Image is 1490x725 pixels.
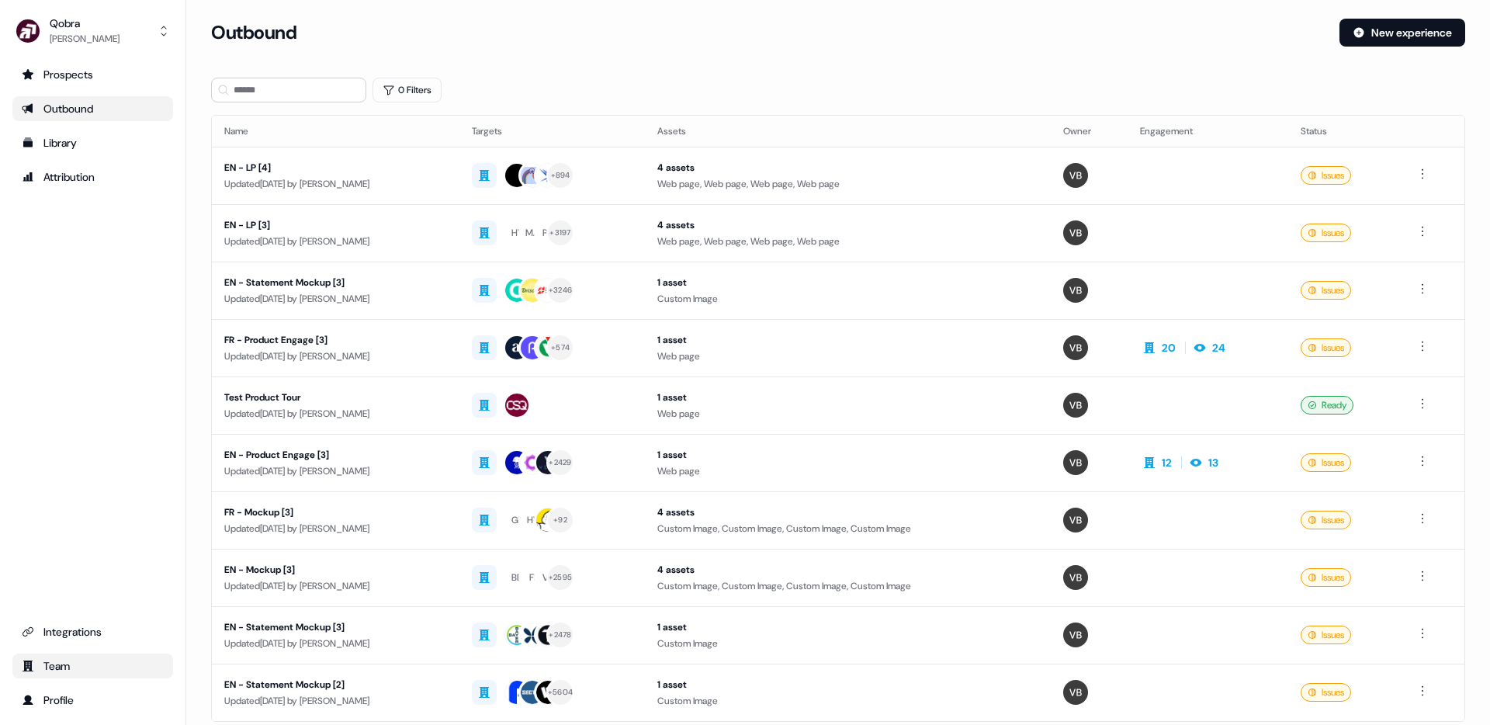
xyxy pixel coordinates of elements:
[657,677,1038,692] div: 1 asset
[529,570,535,585] div: FI
[657,619,1038,635] div: 1 asset
[372,78,442,102] button: 0 Filters
[525,225,539,241] div: MA
[224,677,447,692] div: EN - Statement Mockup [2]
[542,570,554,585] div: VA
[1063,278,1088,303] img: Vincent
[1301,166,1351,185] div: Issues
[527,512,539,528] div: HY
[224,636,447,651] div: Updated [DATE] by [PERSON_NAME]
[12,688,173,713] a: Go to profile
[511,570,522,585] div: BB
[1128,116,1288,147] th: Engagement
[224,390,447,405] div: Test Product Tour
[22,692,164,708] div: Profile
[1301,224,1351,242] div: Issues
[224,176,447,192] div: Updated [DATE] by [PERSON_NAME]
[224,619,447,635] div: EN - Statement Mockup [3]
[657,447,1038,463] div: 1 asset
[459,116,645,147] th: Targets
[224,505,447,520] div: FR - Mockup [3]
[211,21,296,44] h3: Outbound
[1063,220,1088,245] img: Vincent
[548,685,573,699] div: + 5604
[549,456,571,470] div: + 2429
[1301,511,1351,529] div: Issues
[1063,508,1088,532] img: Vincent
[657,463,1038,479] div: Web page
[657,390,1038,405] div: 1 asset
[224,160,447,175] div: EN - LP [4]
[1162,340,1176,356] div: 20
[1063,680,1088,705] img: Vincent
[212,116,459,147] th: Name
[22,169,164,185] div: Attribution
[224,275,447,290] div: EN - Statement Mockup [3]
[657,693,1038,709] div: Custom Image
[224,578,447,594] div: Updated [DATE] by [PERSON_NAME]
[224,217,447,233] div: EN - LP [3]
[224,332,447,348] div: FR - Product Engage [3]
[1339,19,1465,47] button: New experience
[50,31,120,47] div: [PERSON_NAME]
[511,512,523,528] div: GL
[1063,623,1088,647] img: Vincent
[12,12,173,50] button: Qobra[PERSON_NAME]
[657,176,1038,192] div: Web page, Web page, Web page, Web page
[549,571,572,585] div: + 2595
[657,160,1038,175] div: 4 assets
[1208,455,1218,470] div: 13
[12,654,173,678] a: Go to team
[549,283,572,297] div: + 3246
[224,406,447,421] div: Updated [DATE] by [PERSON_NAME]
[22,658,164,674] div: Team
[1301,568,1351,587] div: Issues
[657,234,1038,249] div: Web page, Web page, Web page, Web page
[657,562,1038,578] div: 4 assets
[224,562,447,578] div: EN - Mockup [3]
[645,116,1051,147] th: Assets
[542,225,554,241] div: PH
[224,463,447,479] div: Updated [DATE] by [PERSON_NAME]
[22,101,164,116] div: Outbound
[12,62,173,87] a: Go to prospects
[657,275,1038,290] div: 1 asset
[553,513,567,527] div: + 92
[1212,340,1225,356] div: 24
[657,505,1038,520] div: 4 assets
[1162,455,1172,470] div: 12
[1288,116,1402,147] th: Status
[224,234,447,249] div: Updated [DATE] by [PERSON_NAME]
[22,67,164,82] div: Prospects
[12,165,173,189] a: Go to attribution
[1063,393,1088,418] img: Vincent
[12,96,173,121] a: Go to outbound experience
[657,349,1038,364] div: Web page
[1301,281,1351,300] div: Issues
[551,341,570,355] div: + 574
[549,628,571,642] div: + 2478
[224,693,447,709] div: Updated [DATE] by [PERSON_NAME]
[657,217,1038,233] div: 4 assets
[549,226,570,240] div: + 3197
[1063,335,1088,360] img: Vincent
[22,135,164,151] div: Library
[1301,396,1353,415] div: Ready
[1063,163,1088,188] img: Vincent
[1063,565,1088,590] img: Vincent
[224,349,447,364] div: Updated [DATE] by [PERSON_NAME]
[224,291,447,307] div: Updated [DATE] by [PERSON_NAME]
[50,16,120,31] div: Qobra
[511,225,523,241] div: HY
[657,291,1038,307] div: Custom Image
[1063,450,1088,475] img: Vincent
[1301,453,1351,472] div: Issues
[1301,338,1351,357] div: Issues
[551,168,570,182] div: + 894
[12,619,173,644] a: Go to integrations
[224,447,447,463] div: EN - Product Engage [3]
[1301,626,1351,644] div: Issues
[657,332,1038,348] div: 1 asset
[657,636,1038,651] div: Custom Image
[1301,683,1351,702] div: Issues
